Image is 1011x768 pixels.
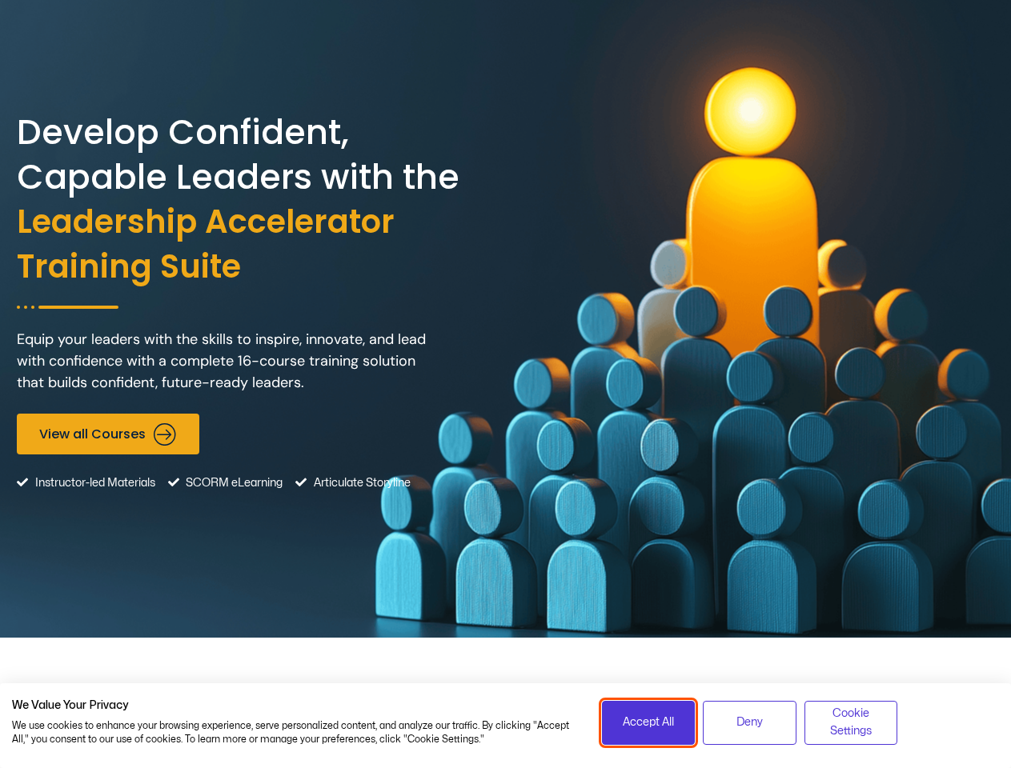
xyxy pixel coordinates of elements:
[12,719,578,746] p: We use cookies to enhance your browsing experience, serve personalized content, and analyze our t...
[602,701,696,745] button: Accept all cookies
[31,462,155,503] span: Instructor-led Materials
[736,714,763,731] span: Deny
[815,705,888,741] span: Cookie Settings
[17,329,433,394] p: Equip your leaders with the skills to inspire, innovate, and lead with confidence with a complete...
[17,110,502,290] h2: Develop Confident, Capable Leaders with the
[703,701,796,745] button: Deny all cookies
[17,414,199,454] a: View all Courses
[623,714,674,731] span: Accept All
[804,701,898,745] button: Adjust cookie preferences
[182,462,283,503] span: SCORM eLearning
[39,426,146,442] span: View all Courses
[17,200,502,290] span: Leadership Accelerator Training Suite
[12,698,578,713] h2: We Value Your Privacy
[310,462,411,503] span: Articulate Storyline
